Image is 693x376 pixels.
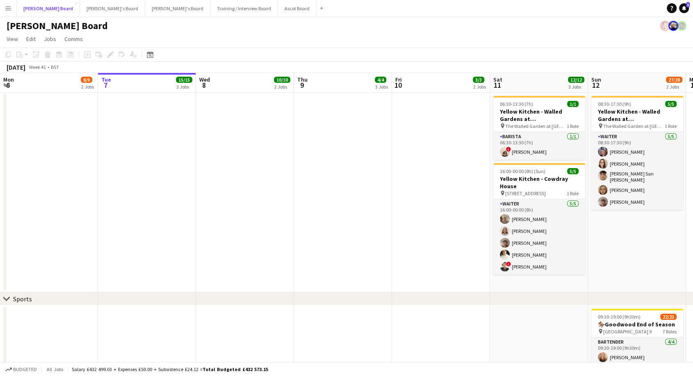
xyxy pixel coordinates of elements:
[7,63,25,71] div: [DATE]
[4,365,38,374] button: Budgeted
[278,0,317,16] button: Ascot Board
[492,80,502,90] span: 11
[7,35,18,43] span: View
[7,20,108,32] h1: [PERSON_NAME] Board
[505,190,546,196] span: [STREET_ADDRESS]
[81,77,92,83] span: 8/9
[13,367,37,372] span: Budgeted
[591,132,683,210] app-card-role: Waiter5/508:30-17:30 (9h)[PERSON_NAME][PERSON_NAME][PERSON_NAME] San [PERSON_NAME][PERSON_NAME][P...
[17,0,80,16] button: [PERSON_NAME] Board
[375,77,386,83] span: 4/4
[72,366,268,372] div: Salary £432 499.03 + Expenses £50.00 + Subsistence £24.12 =
[145,0,210,16] button: [PERSON_NAME]'s Board
[567,101,579,107] span: 1/1
[500,168,545,174] span: 16:00-00:00 (8h) (Sun)
[473,77,484,83] span: 3/3
[660,314,677,320] span: 22/23
[598,314,641,320] span: 09:30-19:00 (9h30m)
[493,132,585,160] app-card-role: Barista1/106:30-13:30 (7h)![PERSON_NAME]
[45,366,65,372] span: All jobs
[199,76,210,83] span: Wed
[51,64,59,70] div: BST
[2,80,14,90] span: 6
[493,163,585,275] app-job-card: 16:00-00:00 (8h) (Sun)5/5Yellow Kitchen - Cowdray House [STREET_ADDRESS]1 RoleWaiter5/516:00-00:0...
[44,35,56,43] span: Jobs
[203,366,268,372] span: Total Budgeted £432 573.15
[493,175,585,190] h3: Yellow Kitchen - Cowdray House
[493,199,585,275] app-card-role: Waiter5/516:00-00:00 (8h)[PERSON_NAME][PERSON_NAME][PERSON_NAME][PERSON_NAME]![PERSON_NAME]
[568,84,584,90] div: 3 Jobs
[274,84,290,90] div: 2 Jobs
[81,84,94,90] div: 2 Jobs
[567,123,579,129] span: 1 Role
[80,0,145,16] button: [PERSON_NAME]'s Board
[668,21,678,31] app-user-avatar: Kathryn Davies
[598,101,631,107] span: 08:30-17:30 (9h)
[64,35,83,43] span: Comms
[500,101,533,107] span: 06:30-13:30 (7h)
[666,77,682,83] span: 27/28
[375,84,388,90] div: 3 Jobs
[493,76,502,83] span: Sat
[591,108,683,123] h3: Yellow Kitchen - Walled Gardens at [GEOGRAPHIC_DATA]
[41,34,59,44] a: Jobs
[679,3,689,13] a: 1
[297,76,308,83] span: Thu
[3,34,21,44] a: View
[506,262,511,267] span: !
[394,80,402,90] span: 10
[13,295,32,303] div: Sports
[3,76,14,83] span: Mon
[61,34,86,44] a: Comms
[198,80,210,90] span: 8
[660,21,670,31] app-user-avatar: Fran Dancona
[296,80,308,90] span: 9
[666,84,682,90] div: 2 Jobs
[101,76,111,83] span: Tue
[567,190,579,196] span: 1 Role
[665,101,677,107] span: 5/5
[686,2,690,7] span: 1
[26,35,36,43] span: Edit
[677,21,686,31] app-user-avatar: Dean Manyonga
[274,77,290,83] span: 10/10
[473,84,486,90] div: 2 Jobs
[591,76,601,83] span: Sun
[567,168,579,174] span: 5/5
[395,76,402,83] span: Fri
[590,80,601,90] span: 12
[493,96,585,160] app-job-card: 06:30-13:30 (7h)1/1Yellow Kitchen - Walled Gardens at [GEOGRAPHIC_DATA] The Walled Garden at [GEO...
[176,77,192,83] span: 15/15
[210,0,278,16] button: Training / Interview Board
[603,123,665,129] span: The Walled Garden at [GEOGRAPHIC_DATA]
[603,328,652,335] span: [GEOGRAPHIC_DATA] 9
[663,328,677,335] span: 7 Roles
[505,123,567,129] span: The Walled Garden at [GEOGRAPHIC_DATA]
[176,84,192,90] div: 3 Jobs
[493,108,585,123] h3: Yellow Kitchen - Walled Gardens at [GEOGRAPHIC_DATA]
[506,147,511,152] span: !
[23,34,39,44] a: Edit
[100,80,111,90] span: 7
[591,96,683,210] app-job-card: 08:30-17:30 (9h)5/5Yellow Kitchen - Walled Gardens at [GEOGRAPHIC_DATA] The Walled Garden at [GEO...
[568,77,584,83] span: 12/12
[665,123,677,129] span: 1 Role
[27,64,48,70] span: Week 41
[591,321,683,328] h3: 🏇🏼Goodwood End of Season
